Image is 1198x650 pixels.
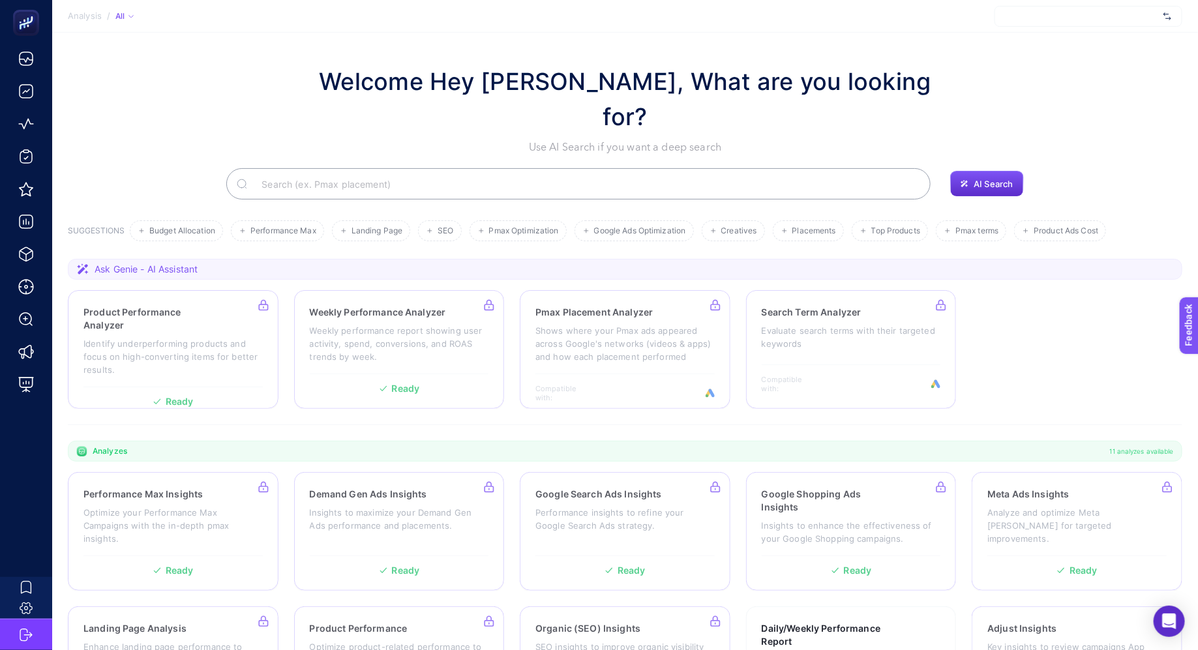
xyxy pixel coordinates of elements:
[68,290,278,409] a: Product Performance AnalyzerIdentify underperforming products and focus on high-converting items ...
[520,472,730,591] a: Google Search Ads InsightsPerformance insights to refine your Google Search Ads strategy.Ready
[306,64,945,134] h1: Welcome Hey [PERSON_NAME], What are you looking for?
[8,4,50,14] span: Feedback
[68,226,125,241] h3: SUGGESTIONS
[115,11,134,22] div: All
[95,263,198,276] span: Ask Genie - AI Assistant
[721,226,757,236] span: Creatives
[149,226,215,236] span: Budget Allocation
[1163,10,1171,23] img: svg%3e
[250,226,316,236] span: Performance Max
[955,226,998,236] span: Pmax terms
[1034,226,1098,236] span: Product Ads Cost
[68,11,102,22] span: Analysis
[871,226,920,236] span: Top Products
[294,290,505,409] a: Weekly Performance AnalyzerWeekly performance report showing user activity, spend, conversions, a...
[93,446,127,456] span: Analyzes
[950,171,1023,197] button: AI Search
[972,472,1182,591] a: Meta Ads InsightsAnalyze and optimize Meta [PERSON_NAME] for targeted improvements.Ready
[974,179,1013,189] span: AI Search
[1110,446,1174,456] span: 11 analyzes available
[746,290,957,409] a: Search Term AnalyzerEvaluate search terms with their targeted keywordsCompatible with:
[107,10,110,21] span: /
[294,472,505,591] a: Demand Gen Ads InsightsInsights to maximize your Demand Gen Ads performance and placements.Ready
[352,226,402,236] span: Landing Page
[746,472,957,591] a: Google Shopping Ads InsightsInsights to enhance the effectiveness of your Google Shopping campaig...
[306,140,945,155] p: Use AI Search if you want a deep search
[792,226,836,236] span: Placements
[438,226,453,236] span: SEO
[1154,606,1185,637] div: Open Intercom Messenger
[594,226,686,236] span: Google Ads Optimization
[489,226,559,236] span: Pmax Optimization
[762,622,900,648] h3: Daily/Weekly Performance Report
[68,472,278,591] a: Performance Max InsightsOptimize your Performance Max Campaigns with the in-depth pmax insights.R...
[520,290,730,409] a: Pmax Placement AnalyzerShows where your Pmax ads appeared across Google's networks (videos & apps...
[251,166,920,202] input: Search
